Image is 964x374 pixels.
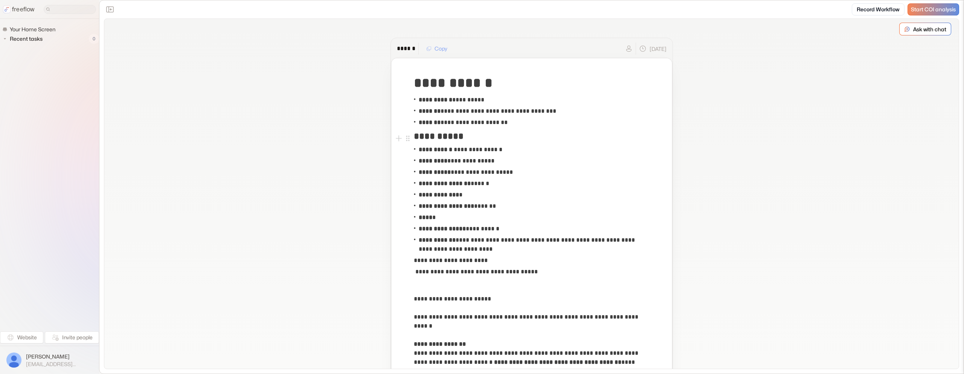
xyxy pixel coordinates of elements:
span: [EMAIL_ADDRESS][DOMAIN_NAME] [26,361,93,368]
span: [PERSON_NAME] [26,353,93,360]
p: freeflow [12,5,35,14]
button: Invite people [45,331,99,343]
a: freeflow [3,5,35,14]
span: Start COI analysis [911,6,956,13]
img: profile [6,353,21,368]
span: 0 [89,34,99,44]
button: Add block [394,134,403,143]
p: Ask with chat [913,25,946,33]
a: Record Workflow [852,3,905,15]
button: Copy [422,43,452,55]
span: Recent tasks [8,35,45,43]
a: Your Home Screen [2,25,58,34]
p: [DATE] [650,45,667,53]
button: Open block menu [403,134,412,143]
span: Your Home Screen [8,26,58,33]
button: Close the sidebar [104,3,116,15]
a: Start COI analysis [908,3,959,15]
button: [PERSON_NAME][EMAIL_ADDRESS][DOMAIN_NAME] [5,351,95,369]
button: Recent tasks [2,34,46,43]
